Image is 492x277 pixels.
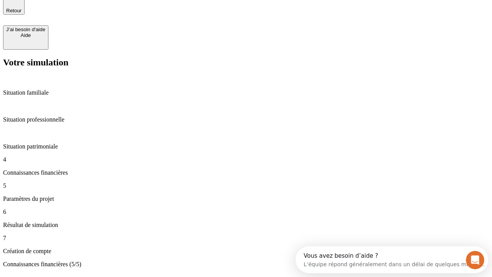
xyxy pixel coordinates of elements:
p: 6 [3,209,489,215]
p: Résultat de simulation [3,222,489,229]
span: Retour [6,8,22,13]
button: J’ai besoin d'aideAide [3,25,48,50]
div: J’ai besoin d'aide [6,27,45,32]
p: Création de compte [3,248,489,255]
div: Ouvrir le Messenger Intercom [3,3,212,24]
p: Connaissances financières [3,169,489,176]
iframe: Intercom live chat discovery launcher [296,246,488,273]
iframe: Intercom live chat [466,251,484,269]
p: 4 [3,156,489,163]
p: Paramètres du projet [3,195,489,202]
div: Aide [6,32,45,38]
p: Situation professionnelle [3,116,489,123]
p: Connaissances financières (5/5) [3,261,489,268]
p: Situation familiale [3,89,489,96]
p: Situation patrimoniale [3,143,489,150]
p: 7 [3,235,489,242]
div: Vous avez besoin d’aide ? [8,7,189,13]
h2: Votre simulation [3,57,489,68]
p: 5 [3,182,489,189]
div: L’équipe répond généralement dans un délai de quelques minutes. [8,13,189,21]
